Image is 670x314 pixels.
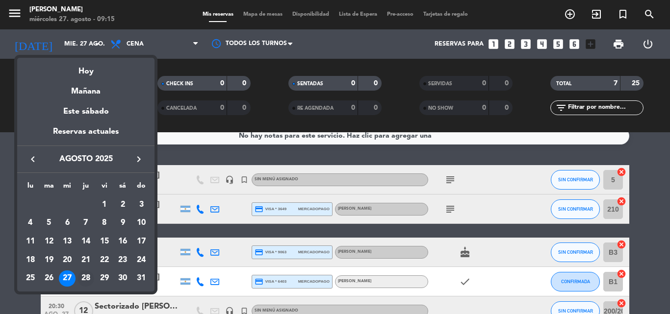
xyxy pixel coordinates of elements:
i: keyboard_arrow_left [27,153,39,165]
div: 6 [59,215,76,231]
th: sábado [114,180,132,195]
div: 17 [133,233,150,250]
td: 9 de agosto de 2025 [114,214,132,233]
div: 21 [77,252,94,268]
td: 20 de agosto de 2025 [58,251,77,269]
div: 23 [114,252,131,268]
td: 22 de agosto de 2025 [95,251,114,269]
td: 2 de agosto de 2025 [114,195,132,214]
div: Mañana [17,78,155,98]
div: 26 [41,270,57,287]
th: domingo [132,180,151,195]
div: 30 [114,270,131,287]
div: 7 [77,215,94,231]
td: 1 de agosto de 2025 [95,195,114,214]
div: 18 [22,252,39,268]
th: viernes [95,180,114,195]
div: 20 [59,252,76,268]
div: Este sábado [17,98,155,125]
th: martes [40,180,58,195]
div: 24 [133,252,150,268]
div: Reservas actuales [17,125,155,145]
td: 3 de agosto de 2025 [132,195,151,214]
div: 13 [59,233,76,250]
i: keyboard_arrow_right [133,153,145,165]
div: 14 [77,233,94,250]
div: 28 [77,270,94,287]
div: 29 [96,270,113,287]
td: 13 de agosto de 2025 [58,232,77,251]
td: 24 de agosto de 2025 [132,251,151,269]
div: 27 [59,270,76,287]
td: 19 de agosto de 2025 [40,251,58,269]
div: 12 [41,233,57,250]
div: 2 [114,196,131,213]
div: 15 [96,233,113,250]
div: 11 [22,233,39,250]
div: 3 [133,196,150,213]
span: agosto 2025 [42,153,130,166]
td: 5 de agosto de 2025 [40,214,58,233]
td: 8 de agosto de 2025 [95,214,114,233]
th: miércoles [58,180,77,195]
td: 18 de agosto de 2025 [21,251,40,269]
div: 31 [133,270,150,287]
td: 23 de agosto de 2025 [114,251,132,269]
td: AGO. [21,195,95,214]
td: 6 de agosto de 2025 [58,214,77,233]
button: keyboard_arrow_left [24,153,42,166]
td: 31 de agosto de 2025 [132,269,151,288]
div: 25 [22,270,39,287]
div: 16 [114,233,131,250]
td: 21 de agosto de 2025 [77,251,95,269]
td: 30 de agosto de 2025 [114,269,132,288]
td: 26 de agosto de 2025 [40,269,58,288]
div: Hoy [17,58,155,78]
td: 4 de agosto de 2025 [21,214,40,233]
div: 9 [114,215,131,231]
td: 25 de agosto de 2025 [21,269,40,288]
button: keyboard_arrow_right [130,153,148,166]
div: 22 [96,252,113,268]
td: 16 de agosto de 2025 [114,232,132,251]
div: 4 [22,215,39,231]
td: 29 de agosto de 2025 [95,269,114,288]
td: 28 de agosto de 2025 [77,269,95,288]
div: 8 [96,215,113,231]
th: jueves [77,180,95,195]
td: 17 de agosto de 2025 [132,232,151,251]
div: 10 [133,215,150,231]
td: 10 de agosto de 2025 [132,214,151,233]
div: 1 [96,196,113,213]
td: 11 de agosto de 2025 [21,232,40,251]
div: 19 [41,252,57,268]
div: 5 [41,215,57,231]
td: 7 de agosto de 2025 [77,214,95,233]
th: lunes [21,180,40,195]
td: 12 de agosto de 2025 [40,232,58,251]
td: 14 de agosto de 2025 [77,232,95,251]
td: 15 de agosto de 2025 [95,232,114,251]
td: 27 de agosto de 2025 [58,269,77,288]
